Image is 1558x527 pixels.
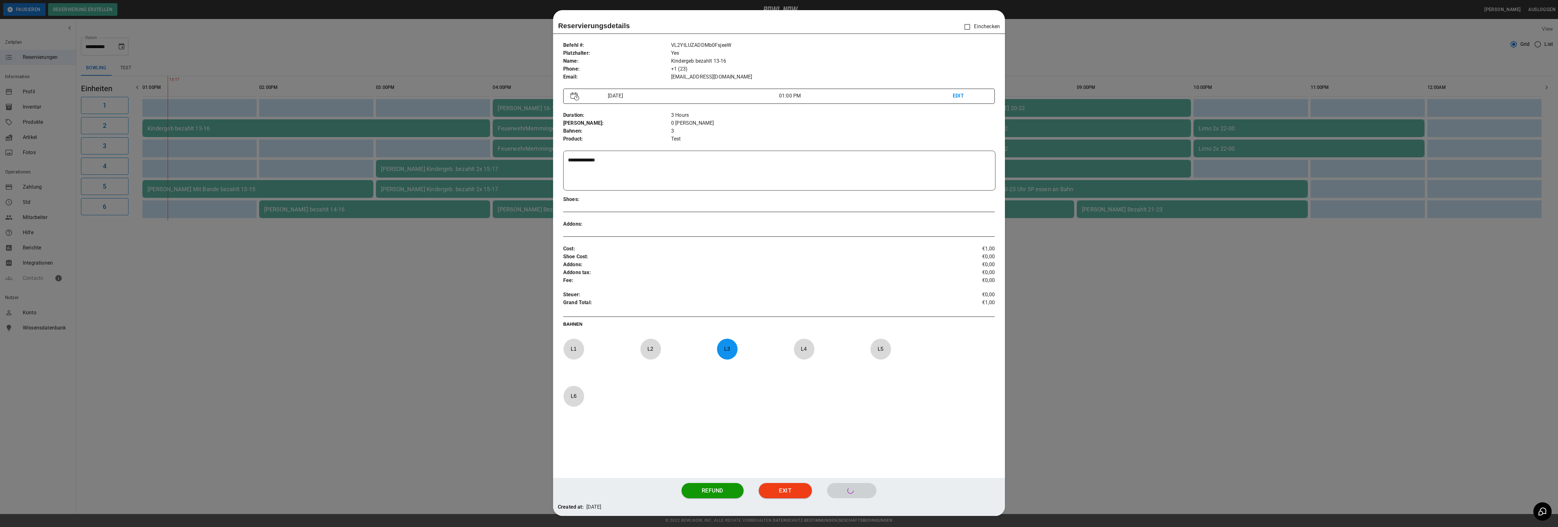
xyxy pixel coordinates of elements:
p: Duration : [563,111,671,119]
p: BAHNEN [563,321,995,330]
p: +1 (23) [671,65,995,73]
p: L 4 [794,342,814,356]
p: Bahnen : [563,127,671,135]
p: Phone : [563,65,671,73]
p: Shoes : [563,196,671,204]
p: VL2YtLUZADDMb0FsjeeW [671,41,995,49]
p: Grand Total : [563,299,923,308]
p: [DATE] [586,503,601,511]
img: Vector [570,92,579,101]
p: Addons : [563,261,923,269]
p: Product : [563,135,671,143]
p: Befehl # : [563,41,671,49]
p: Addons tax : [563,269,923,277]
p: €0,00 [923,291,995,299]
p: €1,00 [923,245,995,253]
p: L 6 [563,389,584,404]
p: Name : [563,57,671,65]
p: 0 [PERSON_NAME] [671,119,995,127]
p: €0,00 [923,261,995,269]
p: Addons : [563,220,671,228]
p: L 3 [717,342,738,356]
p: Cost : [563,245,923,253]
p: 01:00 PM [779,92,953,100]
p: Platzhalter : [563,49,671,57]
p: L 2 [640,342,661,356]
p: [EMAIL_ADDRESS][DOMAIN_NAME] [671,73,995,81]
p: Created at: [558,503,584,511]
p: Shoe Cost : [563,253,923,261]
p: Email : [563,73,671,81]
p: Steuer : [563,291,923,299]
p: €0,00 [923,253,995,261]
button: Refund [682,483,744,498]
p: €0,00 [923,277,995,285]
p: EDIT [953,92,988,100]
p: Reservierungsdetails [558,21,630,31]
p: 3 [671,127,995,135]
p: €0,00 [923,269,995,277]
p: Einchecken [961,20,1000,34]
button: Exit [759,483,812,498]
p: Fee : [563,277,923,285]
p: [PERSON_NAME] : [563,119,671,127]
p: L 1 [563,342,584,356]
p: Kindergeb bezahlt 13-16 [671,57,995,65]
p: 3 Hours [671,111,995,119]
p: [DATE] [605,92,779,100]
p: Test [671,135,995,143]
p: L 5 [870,342,891,356]
p: Yes [671,49,995,57]
p: €1,00 [923,299,995,308]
